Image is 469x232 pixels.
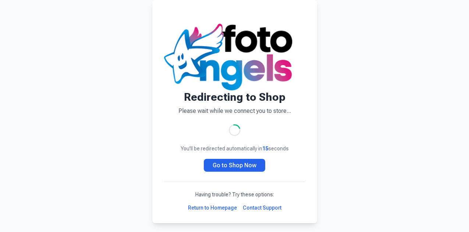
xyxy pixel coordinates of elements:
span: 15 [262,146,268,151]
p: Please wait while we connect you to store... [164,107,305,115]
p: You'll be redirected automatically in seconds [164,145,305,152]
h1: Redirecting to Shop [164,90,305,104]
p: Having trouble? Try these options: [164,191,305,198]
a: Contact Support [243,204,281,211]
a: Go to Shop Now [204,159,265,172]
a: Return to Homepage [188,204,237,211]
